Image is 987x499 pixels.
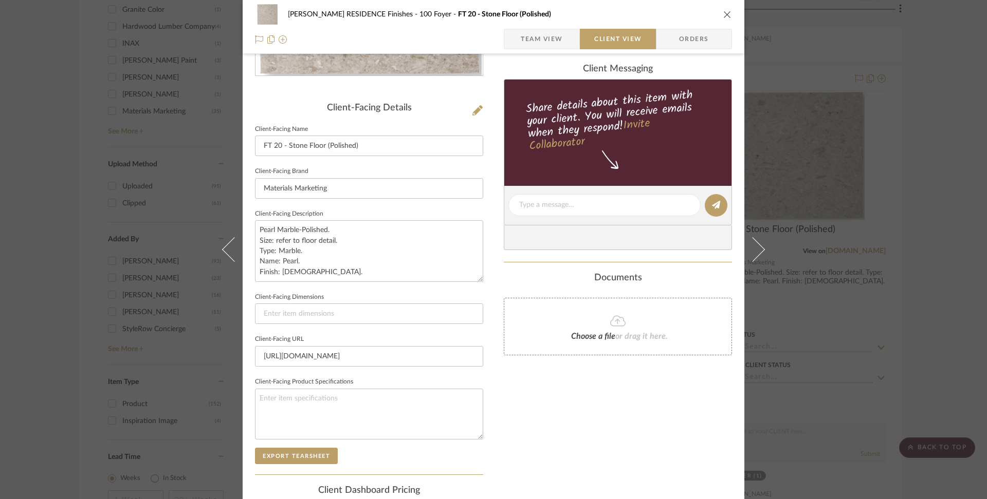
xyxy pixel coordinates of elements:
input: Enter Client-Facing Brand [255,178,483,199]
span: or drag it here. [615,332,668,340]
div: Share details about this item with your client. You will receive emails when they respond! [503,86,734,155]
span: Choose a file [571,332,615,340]
label: Client-Facing Description [255,212,323,217]
label: Client-Facing Dimensions [255,295,324,300]
div: client Messaging [504,64,732,75]
label: Client-Facing URL [255,337,304,342]
label: Client-Facing Name [255,127,308,132]
span: [PERSON_NAME] RESIDENCE Finishes [288,11,419,18]
div: Client-Facing Details [255,103,483,114]
input: Enter item URL [255,346,483,367]
div: Documents [504,273,732,284]
div: Client Dashboard Pricing [255,485,483,496]
span: Client View [594,29,642,49]
button: Export Tearsheet [255,448,338,464]
img: 763f03a9-060f-4989-aba9-b37350d08918_48x40.jpg [255,4,280,25]
span: Orders [668,29,720,49]
span: FT 20 - Stone Floor (Polished) [458,11,551,18]
button: close [723,10,732,19]
span: Team View [521,29,563,49]
span: 100 Foyer [419,11,458,18]
label: Client-Facing Brand [255,169,308,174]
input: Enter Client-Facing Item Name [255,136,483,156]
input: Enter item dimensions [255,303,483,324]
label: Client-Facing Product Specifications [255,379,353,385]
